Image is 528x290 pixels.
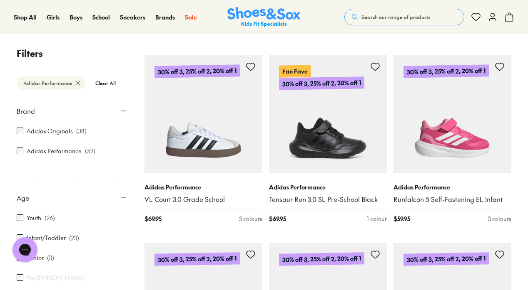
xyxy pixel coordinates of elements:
[185,13,197,21] span: Sale
[89,76,122,91] btn: Clear All
[155,13,175,22] a: Brands
[70,13,82,22] a: Boys
[45,214,55,222] p: ( 26 )
[367,214,387,223] div: 1 colour
[85,147,95,155] p: ( 52 )
[47,253,54,262] p: ( 3 )
[76,127,87,135] p: ( 38 )
[394,55,511,173] a: 30% off 3, 25% off 2, 20% off 1
[488,214,511,223] div: 3 colours
[120,13,145,22] a: Sneakers
[27,147,82,155] label: Adidas Performance
[69,233,79,242] p: ( 23 )
[394,183,511,192] p: Adidas Performance
[8,234,42,265] iframe: Gorgias live chat messenger
[92,13,110,21] span: School
[394,214,410,223] span: $ 59.95
[269,214,286,223] span: $ 69.95
[92,13,110,22] a: School
[227,7,301,27] a: Shoes & Sox
[70,13,82,21] span: Boys
[120,13,145,21] span: Sneakers
[269,195,387,204] a: Tensaur Run 3.0 SL Pre-School Black
[27,214,41,222] label: Youth
[279,76,364,90] p: 30% off 3, 25% off 2, 20% off 1
[144,55,262,173] a: 30% off 3, 25% off 2, 20% off 1
[17,106,35,116] span: Brand
[17,186,128,209] button: Age
[185,13,197,22] a: Sale
[17,193,29,203] span: Age
[17,99,128,123] button: Brand
[47,13,60,22] a: Girls
[269,183,387,192] p: Adidas Performance
[144,214,162,223] span: $ 69.95
[14,13,37,21] span: Shop All
[154,252,240,266] p: 30% off 3, 25% off 2, 20% off 1
[344,9,464,25] button: Search our range of products
[403,252,489,266] p: 30% off 3, 25% off 2, 20% off 1
[17,47,128,60] p: Filters
[27,127,73,135] label: Adidas Originals
[361,13,430,21] span: Search our range of products
[144,195,262,204] a: VL Court 3.0 Grade School
[239,214,262,223] div: 3 colours
[279,65,311,77] p: Fan Fave
[27,273,85,282] label: Pre [PERSON_NAME]
[403,64,489,78] p: 30% off 3, 25% off 2, 20% off 1
[155,13,175,21] span: Brands
[14,13,37,22] a: Shop All
[394,195,511,204] a: Runfalcon 5 Self-Fastening EL Infant
[227,7,301,27] img: SNS_Logo_Responsive.svg
[144,183,262,192] p: Adidas Performance
[17,76,85,90] btn: Adidas Performance
[27,233,66,242] label: Infant/Toddler
[279,252,364,266] p: 30% off 3, 25% off 2, 20% off 1
[154,64,240,78] p: 30% off 3, 25% off 2, 20% off 1
[47,13,60,21] span: Girls
[269,55,387,173] a: Fan Fave30% off 3, 25% off 2, 20% off 1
